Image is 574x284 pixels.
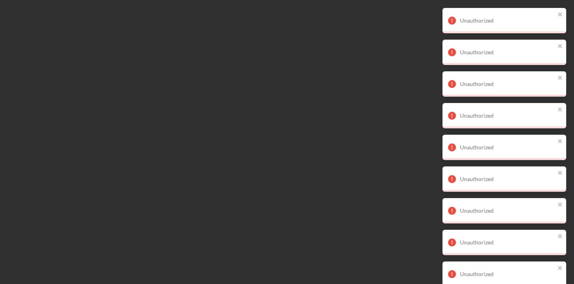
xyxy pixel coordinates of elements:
div: Unauthorized [460,112,555,119]
div: Unauthorized [460,81,555,87]
div: Unauthorized [460,17,555,24]
button: close [557,233,563,240]
div: Unauthorized [460,208,555,214]
div: Unauthorized [460,49,555,55]
div: Unauthorized [460,271,555,277]
button: close [557,138,563,145]
button: close [557,170,563,177]
div: Unauthorized [460,144,555,151]
button: close [557,11,563,19]
button: close [557,106,563,114]
button: close [557,201,563,209]
button: close [557,265,563,272]
div: Unauthorized [460,176,555,182]
button: close [557,43,563,50]
iframe: Intercom live chat [547,249,566,268]
button: close [557,74,563,82]
div: Unauthorized [460,239,555,246]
